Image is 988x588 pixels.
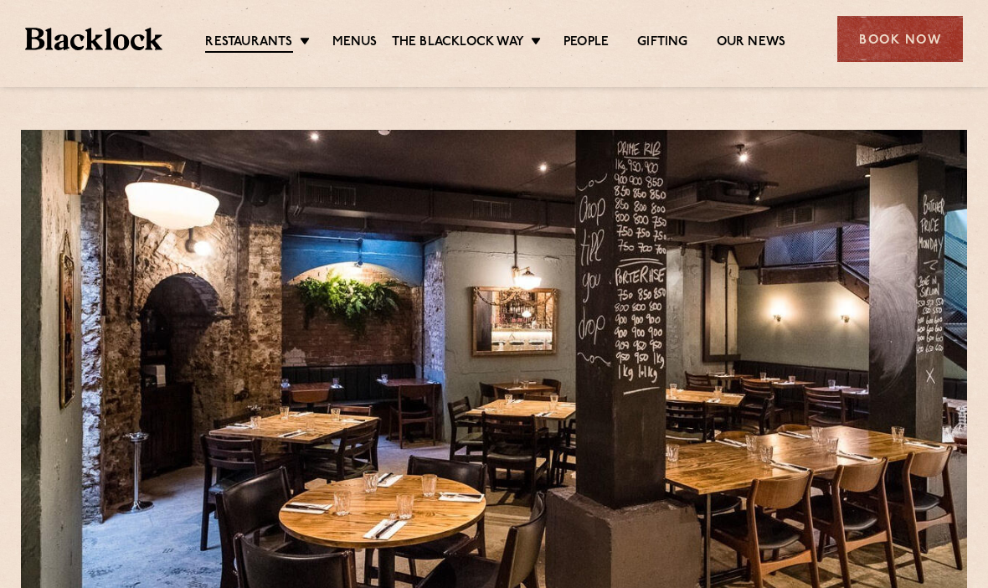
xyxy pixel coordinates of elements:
a: The Blacklock Way [392,34,524,51]
a: Gifting [637,34,687,51]
a: Menus [332,34,378,51]
a: Restaurants [205,34,292,53]
div: Book Now [837,16,963,62]
a: People [563,34,609,51]
a: Our News [717,34,786,51]
img: BL_Textured_Logo-footer-cropped.svg [25,28,162,51]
